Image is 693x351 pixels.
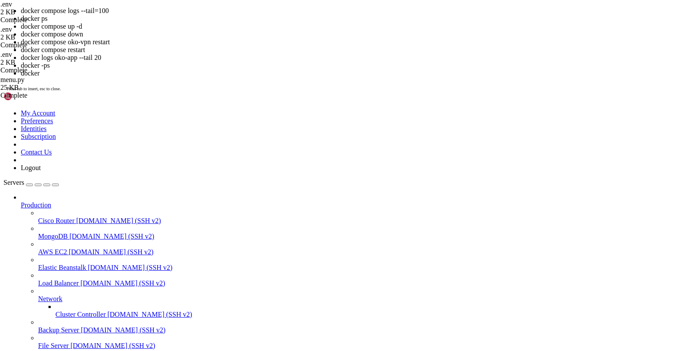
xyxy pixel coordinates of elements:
[0,76,87,92] span: menu.py
[0,8,87,16] div: 2 KB
[3,61,581,69] x-row: root@186436:/var/service/oko-vpn-core# dock
[0,84,87,92] div: 25 KB
[0,92,87,99] div: Complete
[0,26,12,33] span: .env
[3,11,581,18] x-row: Command 'docker-compose' not found, but can be installed with:
[3,39,581,47] x-row: root@186436:~# docker compose logs --tail=100
[0,66,87,74] div: Complete
[0,51,12,58] span: .env
[3,18,581,25] x-row: snap install docker # version 28.1.1+1, or
[0,33,87,41] div: 2 KB
[0,41,87,49] div: Complete
[0,59,87,66] div: 2 KB
[160,61,164,69] div: (43, 8)
[0,26,87,41] span: .env
[3,54,581,61] x-row: root@186436:~# cd /var/service/oko-vpn-core
[3,47,581,54] x-row: no configuration file provided: not found
[0,16,87,24] div: Complete
[3,33,581,40] x-row: See 'snap info docker' for additional versions.
[3,3,581,11] x-row: root@186436:~# docker-compose logs --tail=100 app
[0,0,12,8] span: .env
[3,25,581,33] x-row: apt install docker-compose # version 1.29.2-6
[0,76,25,83] span: menu.py
[0,51,87,66] span: .env
[0,0,87,16] span: .env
